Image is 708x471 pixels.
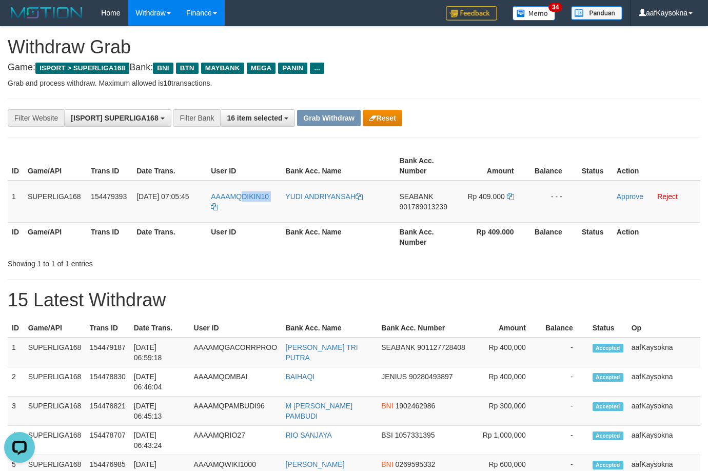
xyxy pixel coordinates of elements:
[220,109,295,127] button: 16 item selected
[285,460,344,468] a: [PERSON_NAME]
[529,181,578,223] td: - - -
[8,78,700,88] p: Grab and process withdraw. Maximum allowed is transactions.
[24,222,87,251] th: Game/API
[176,63,199,74] span: BTN
[281,319,377,338] th: Bank Acc. Name
[627,319,700,338] th: Op
[8,222,24,251] th: ID
[396,402,436,410] span: Copy 1902462986 to clipboard
[457,151,529,181] th: Amount
[657,192,678,201] a: Reject
[71,114,158,122] span: [ISPORT] SUPERLIGA168
[130,426,190,455] td: [DATE] 06:43:24
[476,338,541,367] td: Rp 400,000
[8,397,24,426] td: 3
[578,222,613,251] th: Status
[64,109,171,127] button: [ISPORT] SUPERLIGA168
[86,319,130,338] th: Trans ID
[8,109,64,127] div: Filter Website
[86,338,130,367] td: 154479187
[627,397,700,426] td: aafKaysokna
[24,319,86,338] th: Game/API
[467,192,504,201] span: Rp 409.000
[227,114,282,122] span: 16 item selected
[8,181,24,223] td: 1
[130,319,190,338] th: Date Trans.
[285,343,358,362] a: [PERSON_NAME] TRI PUTRA
[593,431,623,440] span: Accepted
[281,222,395,251] th: Bank Acc. Name
[381,343,415,351] span: SEABANK
[278,63,307,74] span: PANIN
[285,431,332,439] a: RIO SANJAYA
[24,151,87,181] th: Game/API
[381,431,393,439] span: BSI
[24,367,86,397] td: SUPERLIGA168
[541,367,588,397] td: -
[446,6,497,21] img: Feedback.jpg
[381,402,393,410] span: BNI
[8,290,700,310] h1: 15 Latest Withdraw
[548,3,562,12] span: 34
[578,151,613,181] th: Status
[190,319,282,338] th: User ID
[571,6,622,20] img: panduan.png
[381,460,393,468] span: BNI
[593,402,623,411] span: Accepted
[130,367,190,397] td: [DATE] 06:46:04
[400,203,447,211] span: Copy 901789013239 to clipboard
[409,372,453,381] span: Copy 90280493897 to clipboard
[285,402,352,420] a: M [PERSON_NAME] PAMBUDI
[24,397,86,426] td: SUPERLIGA168
[396,222,457,251] th: Bank Acc. Number
[381,372,407,381] span: JENIUS
[476,367,541,397] td: Rp 400,000
[529,151,578,181] th: Balance
[8,5,86,21] img: MOTION_logo.png
[86,367,130,397] td: 154478830
[541,426,588,455] td: -
[173,109,220,127] div: Filter Bank
[377,319,476,338] th: Bank Acc. Number
[457,222,529,251] th: Rp 409.000
[211,192,269,211] a: AAAAMQDIKIN10
[87,151,132,181] th: Trans ID
[8,319,24,338] th: ID
[8,338,24,367] td: 1
[8,254,287,269] div: Showing 1 to 1 of 1 entries
[627,338,700,367] td: aafKaysokna
[207,151,281,181] th: User ID
[285,192,363,201] a: YUDI ANDRIYANSAH
[396,151,457,181] th: Bank Acc. Number
[24,181,87,223] td: SUPERLIGA168
[190,397,282,426] td: AAAAMQPAMBUDI96
[8,63,700,73] h4: Game: Bank:
[310,63,324,74] span: ...
[396,460,436,468] span: Copy 0269595332 to clipboard
[593,373,623,382] span: Accepted
[529,222,578,251] th: Balance
[24,426,86,455] td: SUPERLIGA168
[400,192,434,201] span: SEABANK
[617,192,643,201] a: Approve
[627,426,700,455] td: aafKaysokna
[153,63,173,74] span: BNI
[201,63,244,74] span: MAYBANK
[476,397,541,426] td: Rp 300,000
[8,426,24,455] td: 4
[190,426,282,455] td: AAAAMQRIO27
[285,372,314,381] a: BAIHAQI
[417,343,465,351] span: Copy 901127728408 to clipboard
[476,426,541,455] td: Rp 1,000,000
[136,192,189,201] span: [DATE] 07:05:45
[86,397,130,426] td: 154478821
[297,110,360,126] button: Grab Withdraw
[130,338,190,367] td: [DATE] 06:59:18
[132,151,207,181] th: Date Trans.
[207,222,281,251] th: User ID
[24,338,86,367] td: SUPERLIGA168
[132,222,207,251] th: Date Trans.
[395,431,435,439] span: Copy 1057331395 to clipboard
[8,367,24,397] td: 2
[513,6,556,21] img: Button%20Memo.svg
